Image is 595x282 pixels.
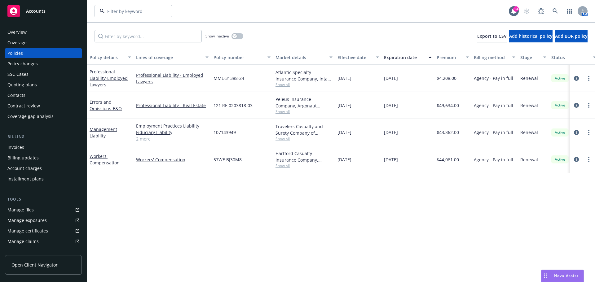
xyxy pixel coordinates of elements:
[437,156,459,163] span: $44,061.00
[214,156,242,163] span: 57WE BJ30M8
[7,27,27,37] div: Overview
[335,50,381,65] button: Effective date
[337,129,351,136] span: [DATE]
[474,75,513,81] span: Agency - Pay in full
[90,99,122,111] a: Errors and Omissions
[11,262,58,268] span: Open Client Navigator
[5,163,82,173] a: Account charges
[471,50,518,65] button: Billing method
[211,50,273,65] button: Policy number
[7,226,48,236] div: Manage certificates
[541,270,584,282] button: Nova Assist
[7,215,47,225] div: Manage exposures
[90,126,117,139] a: Management Liability
[275,136,333,141] span: Show all
[585,75,593,82] a: more
[337,75,351,81] span: [DATE]
[573,129,580,136] a: circleInformation
[384,156,398,163] span: [DATE]
[7,69,29,79] div: SSC Cases
[563,5,576,17] a: Switch app
[5,196,82,202] div: Tools
[554,273,579,278] span: Nova Assist
[7,153,39,163] div: Billing updates
[521,5,533,17] a: Start snowing
[509,33,553,39] span: Add historical policy
[136,136,209,142] a: 2 more
[136,129,209,136] a: Fiduciary Liability
[26,9,46,14] span: Accounts
[437,54,462,61] div: Premium
[551,54,589,61] div: Status
[5,142,82,152] a: Invoices
[520,129,538,136] span: Renewal
[134,50,211,65] button: Lines of coverage
[7,90,25,100] div: Contacts
[5,59,82,69] a: Policy changes
[136,72,209,85] a: Professional Liability - Employed Lawyers
[7,174,44,184] div: Installment plans
[136,102,209,109] a: Professional Liability - Real Estate
[437,129,459,136] span: $43,362.00
[7,111,54,121] div: Coverage gap analysis
[573,102,580,109] a: circleInformation
[549,5,562,17] a: Search
[555,30,588,42] button: Add BOR policy
[7,163,42,173] div: Account charges
[474,156,513,163] span: Agency - Pay in full
[214,129,236,136] span: 107143949
[5,174,82,184] a: Installment plans
[7,48,23,58] div: Policies
[275,96,333,109] div: Peleus Insurance Company, Argonaut Insurance Company (Argo), CRC Group
[205,33,229,39] span: Show inactive
[5,90,82,100] a: Contacts
[554,76,566,81] span: Active
[214,75,244,81] span: MML-31388-24
[585,102,593,109] a: more
[275,54,326,61] div: Market details
[384,102,398,109] span: [DATE]
[5,69,82,79] a: SSC Cases
[7,205,34,215] div: Manage files
[7,101,40,111] div: Contract review
[5,101,82,111] a: Contract review
[573,156,580,163] a: circleInformation
[520,156,538,163] span: Renewal
[7,142,24,152] div: Invoices
[5,111,82,121] a: Coverage gap analysis
[5,2,82,20] a: Accounts
[275,123,333,136] div: Travelers Casualty and Surety Company of America, Travelers Insurance, CRC Group
[474,102,513,109] span: Agency - Pay in full
[275,150,333,163] div: Hartford Casualty Insurance Company, Hartford Insurance Group
[5,226,82,236] a: Manage certificates
[275,163,333,168] span: Show all
[7,247,37,257] div: Manage BORs
[437,102,459,109] span: $49,634.00
[554,157,566,162] span: Active
[5,153,82,163] a: Billing updates
[337,156,351,163] span: [DATE]
[437,75,456,81] span: $4,208.00
[337,102,351,109] span: [DATE]
[136,123,209,129] a: Employment Practices Liability
[275,82,333,87] span: Show all
[513,6,519,11] div: 13
[90,54,124,61] div: Policy details
[5,80,82,90] a: Quoting plans
[7,59,38,69] div: Policy changes
[87,50,134,65] button: Policy details
[573,75,580,82] a: circleInformation
[554,130,566,135] span: Active
[214,54,264,61] div: Policy number
[474,129,513,136] span: Agency - Pay in full
[337,54,372,61] div: Effective date
[384,129,398,136] span: [DATE]
[275,69,333,82] div: Atlantic Specialty Insurance Company, Intact Insurance, CRC Group
[520,75,538,81] span: Renewal
[520,54,540,61] div: Stage
[5,205,82,215] a: Manage files
[7,38,27,48] div: Coverage
[535,5,547,17] a: Report a Bug
[5,215,82,225] a: Manage exposures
